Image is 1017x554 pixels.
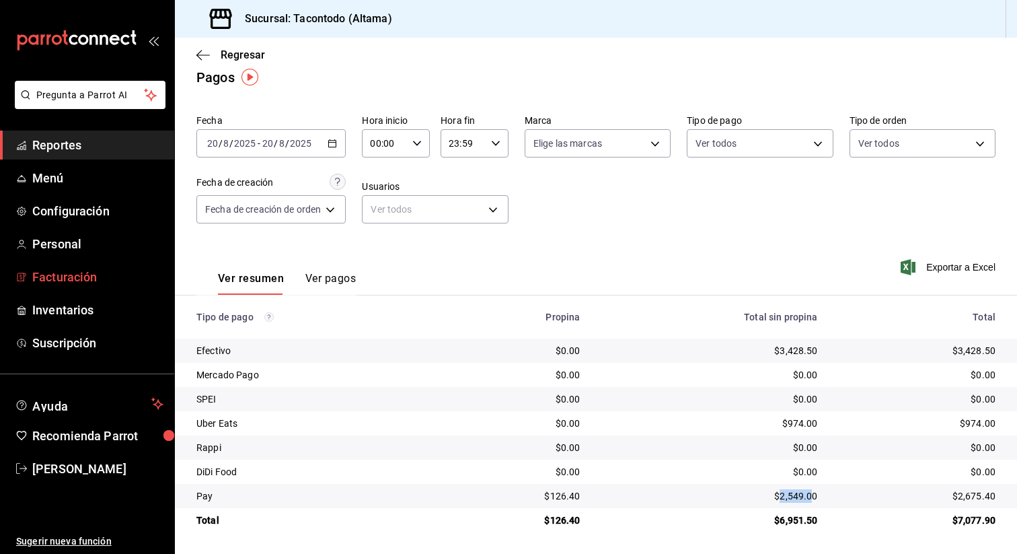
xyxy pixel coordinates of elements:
[601,441,817,454] div: $0.00
[258,138,260,149] span: -
[32,268,163,286] span: Facturación
[601,392,817,406] div: $0.00
[148,35,159,46] button: open_drawer_menu
[223,138,229,149] input: --
[601,368,817,382] div: $0.00
[229,138,233,149] span: /
[32,235,163,253] span: Personal
[32,460,163,478] span: [PERSON_NAME]
[459,312,580,322] div: Propina
[196,465,437,479] div: DiDi Food
[459,514,580,527] div: $126.40
[858,137,899,150] span: Ver todos
[264,312,274,322] svg: Los pagos realizados con Pay y otras terminales son montos brutos.
[218,272,356,295] div: navigation tabs
[32,334,163,352] span: Suscripción
[601,489,817,503] div: $2,549.00
[525,116,671,125] label: Marca
[601,417,817,430] div: $974.00
[205,203,321,216] span: Fecha de creación de orden
[601,344,817,357] div: $3,428.50
[839,514,995,527] div: $7,077.90
[533,137,602,150] span: Elige las marcas
[196,116,346,125] label: Fecha
[839,368,995,382] div: $0.00
[289,138,312,149] input: ----
[839,489,995,503] div: $2,675.40
[362,182,508,191] label: Usuarios
[196,176,273,190] div: Fecha de creación
[32,301,163,319] span: Inventarios
[233,138,256,149] input: ----
[196,48,265,61] button: Regresar
[839,441,995,454] div: $0.00
[695,137,737,150] span: Ver todos
[196,368,437,382] div: Mercado Pago
[459,465,580,479] div: $0.00
[459,441,580,454] div: $0.00
[459,344,580,357] div: $0.00
[196,417,437,430] div: Uber Eats
[196,67,235,88] div: Pagos
[32,136,163,154] span: Reportes
[15,81,165,109] button: Pregunta a Parrot AI
[839,312,995,322] div: Total
[839,465,995,479] div: $0.00
[459,392,580,406] div: $0.00
[687,116,833,125] label: Tipo de pago
[903,259,995,275] button: Exportar a Excel
[196,514,437,527] div: Total
[32,169,163,187] span: Menú
[441,116,509,125] label: Hora fin
[32,202,163,220] span: Configuración
[839,344,995,357] div: $3,428.50
[241,69,258,85] img: Tooltip marker
[601,312,817,322] div: Total sin propina
[305,272,356,295] button: Ver pagos
[601,514,817,527] div: $6,951.50
[196,441,437,454] div: Rappi
[601,465,817,479] div: $0.00
[459,489,580,503] div: $126.40
[362,116,430,125] label: Hora inicio
[839,392,995,406] div: $0.00
[196,392,437,406] div: SPEI
[459,368,580,382] div: $0.00
[196,489,437,503] div: Pay
[219,138,223,149] span: /
[9,98,165,112] a: Pregunta a Parrot AI
[196,344,437,357] div: Efectivo
[36,88,145,102] span: Pregunta a Parrot AI
[234,11,392,27] h3: Sucursal: Tacontodo (Altama)
[850,116,995,125] label: Tipo de orden
[285,138,289,149] span: /
[221,48,265,61] span: Regresar
[459,417,580,430] div: $0.00
[274,138,278,149] span: /
[32,396,146,412] span: Ayuda
[839,417,995,430] div: $974.00
[278,138,285,149] input: --
[362,195,508,223] div: Ver todos
[16,534,163,549] span: Sugerir nueva función
[206,138,219,149] input: --
[32,427,163,445] span: Recomienda Parrot
[196,312,437,322] div: Tipo de pago
[218,272,284,295] button: Ver resumen
[262,138,274,149] input: --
